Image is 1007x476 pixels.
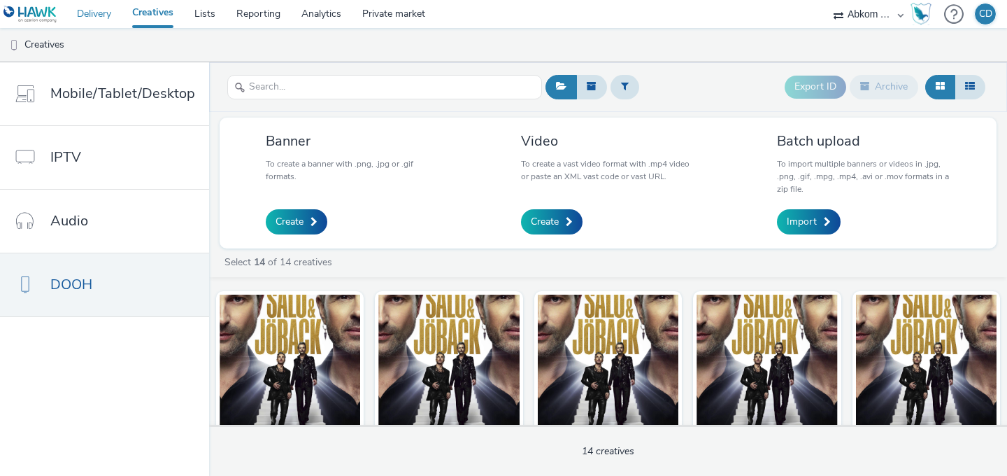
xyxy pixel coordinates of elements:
[521,157,695,183] p: To create a vast video format with .mp4 video or paste an XML vast code or vast URL.
[521,132,695,150] h3: Video
[955,75,985,99] button: Table
[266,157,440,183] p: To create a banner with .png, .jpg or .gif formats.
[50,211,88,231] span: Audio
[3,6,57,23] img: undefined Logo
[531,215,559,229] span: Create
[785,76,846,98] button: Export ID
[538,295,678,431] img: United stage Salo Jöback Sandviken gävle NY visual
[856,295,997,431] img: United stage Salo Jöback Sandviken visual
[50,274,92,295] span: DOOH
[223,255,338,269] a: Select of 14 creatives
[266,132,440,150] h3: Banner
[925,75,955,99] button: Grid
[850,75,918,99] button: Archive
[777,157,951,195] p: To import multiple banners or videos in .jpg, .png, .gif, .mpg, .mp4, .avi or .mov formats in a z...
[787,215,817,229] span: Import
[266,209,327,234] a: Create
[220,295,360,431] img: United stage Salo Jöback Linköping NY visual
[910,3,931,25] img: Hawk Academy
[979,3,992,24] div: CD
[777,132,951,150] h3: Batch upload
[521,209,583,234] a: Create
[276,215,303,229] span: Create
[910,3,937,25] a: Hawk Academy
[254,255,265,269] strong: 14
[582,444,634,458] span: 14 creatives
[697,295,837,431] img: United stage Salo Jöback Växsjö visual
[50,147,81,167] span: IPTV
[378,295,519,431] img: United stage Salo Jöback Helsingborg NY visual
[777,209,841,234] a: Import
[50,83,195,104] span: Mobile/Tablet/Desktop
[227,75,542,99] input: Search...
[7,38,21,52] img: dooh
